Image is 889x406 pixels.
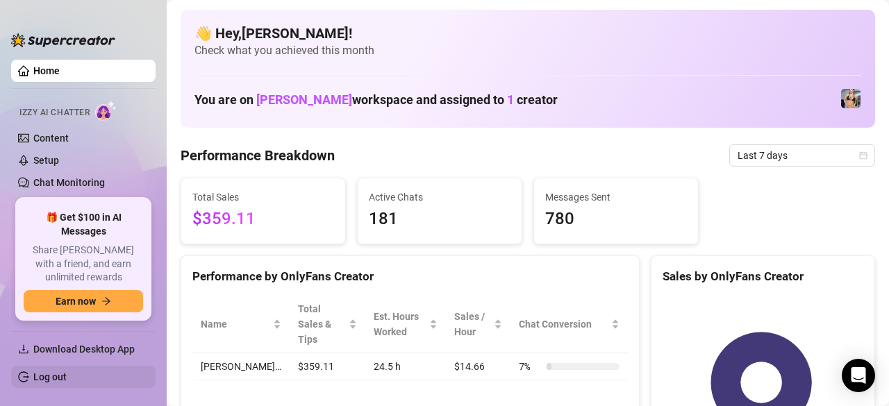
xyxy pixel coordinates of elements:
span: calendar [859,151,867,160]
span: Name [201,316,270,332]
span: $359.11 [192,206,334,232]
a: Home [33,65,60,76]
span: Chat Conversion [519,316,608,332]
img: logo-BBDzfeDw.svg [11,33,115,47]
a: Log out [33,371,67,382]
span: Total Sales [192,189,334,205]
div: Sales by OnlyFans Creator [663,267,863,286]
td: $14.66 [446,353,510,380]
a: Content [33,133,69,144]
span: Last 7 days [738,145,867,166]
span: Earn now [56,296,96,307]
th: Total Sales & Tips [290,296,365,353]
span: Izzy AI Chatter [19,106,90,119]
img: Veronica [841,89,861,108]
td: [PERSON_NAME]… [192,353,290,380]
th: Name [192,296,290,353]
span: Active Chats [369,189,510,205]
span: 7 % [519,359,541,374]
th: Chat Conversion [510,296,628,353]
span: Share [PERSON_NAME] with a friend, and earn unlimited rewards [24,244,143,285]
span: 1 [507,92,514,107]
button: Earn nowarrow-right [24,290,143,312]
span: arrow-right [101,296,111,306]
div: Est. Hours Worked [374,309,426,339]
span: [PERSON_NAME] [256,92,352,107]
span: Check what you achieved this month [194,43,861,58]
span: 780 [545,206,687,232]
h1: You are on workspace and assigned to creator [194,92,558,108]
span: Total Sales & Tips [298,301,346,347]
img: AI Chatter [95,101,117,121]
div: Open Intercom Messenger [842,359,875,392]
a: Chat Monitoring [33,177,105,188]
td: $359.11 [290,353,365,380]
span: Download Desktop App [33,344,135,355]
span: Sales / Hour [454,309,491,339]
span: 🎁 Get $100 in AI Messages [24,211,143,238]
div: Performance by OnlyFans Creator [192,267,628,286]
span: 181 [369,206,510,232]
h4: Performance Breakdown [181,146,335,165]
span: download [18,344,29,355]
th: Sales / Hour [446,296,510,353]
td: 24.5 h [365,353,446,380]
a: Setup [33,155,59,166]
span: Messages Sent [545,189,687,205]
h4: 👋 Hey, [PERSON_NAME] ! [194,24,861,43]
